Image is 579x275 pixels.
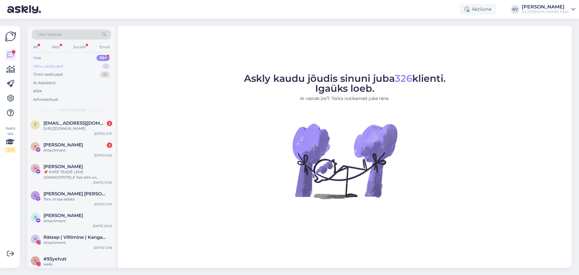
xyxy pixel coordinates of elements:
[98,43,111,51] div: Email
[94,153,112,158] div: [DATE] 0:02
[94,202,112,206] div: [DATE] 15:15
[32,43,39,51] div: All
[43,262,112,267] div: Hello
[43,126,112,131] div: [URL][DOMAIN_NAME]
[50,43,61,51] div: Web
[72,43,87,51] div: Socials
[34,193,37,198] span: K
[522,9,569,14] div: AS [PERSON_NAME] Eesti
[58,107,86,113] span: Uued vestlused
[102,63,110,69] div: 1
[43,240,112,245] div: Attachment
[34,237,37,241] span: R
[511,5,519,14] div: KV
[100,72,110,78] div: 21
[33,63,63,69] div: Minu vestlused
[94,131,112,136] div: [DATE] 12:31
[43,197,112,202] div: Tere, ei saa aidata
[33,80,55,86] div: AI Assistent
[43,120,106,126] span: Toota.pp@gmail.com
[43,148,112,153] div: Attachment
[395,72,412,84] span: 326
[33,97,58,103] div: Arhiveeritud
[33,55,41,61] div: Uus
[94,267,112,272] div: [DATE] 13:52
[43,218,112,224] div: Attachment
[34,258,36,263] span: 9
[43,169,112,180] div: 📌 KIIRE TEADE LEHE ADMINISTRITELE Teie leht on rikkunud Meta kogukonna juhiseid ja reklaamipoliit...
[522,5,569,9] div: [PERSON_NAME]
[34,123,36,127] span: T
[5,126,16,153] div: Vaata siia
[460,4,496,15] div: Aktiivne
[43,142,83,148] span: Karin Jürisalu
[33,88,42,94] div: Kõik
[107,121,112,126] div: 2
[244,72,446,94] span: Askly kaudu jõudis sinuni juba klienti. Igaüks loeb.
[522,5,575,14] a: [PERSON_NAME]AS [PERSON_NAME] Eesti
[43,256,66,262] span: #93ye1vzt
[290,107,399,215] img: No Chat active
[34,215,37,219] span: В
[107,142,112,148] div: 2
[93,180,112,185] div: [DATE] 10:50
[34,166,37,171] span: M
[43,191,106,197] span: Karl Eik Rebane
[244,95,446,102] p: AI vastab 24/7. Tööta nutikamalt juba täna.
[37,31,62,38] span: Otsi kliente
[5,31,16,42] img: Askly Logo
[94,245,112,250] div: [DATE] 12:56
[43,213,83,218] span: Виктор Стриков
[96,55,110,61] div: 99+
[43,164,83,169] span: Martin Eggers
[5,147,16,153] div: 2 / 3
[33,72,63,78] div: Tiimi vestlused
[34,144,37,149] span: K
[93,224,112,228] div: [DATE] 23:42
[43,235,106,240] span: Rätsep | Viltimine | Kangastelgedel kudumine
